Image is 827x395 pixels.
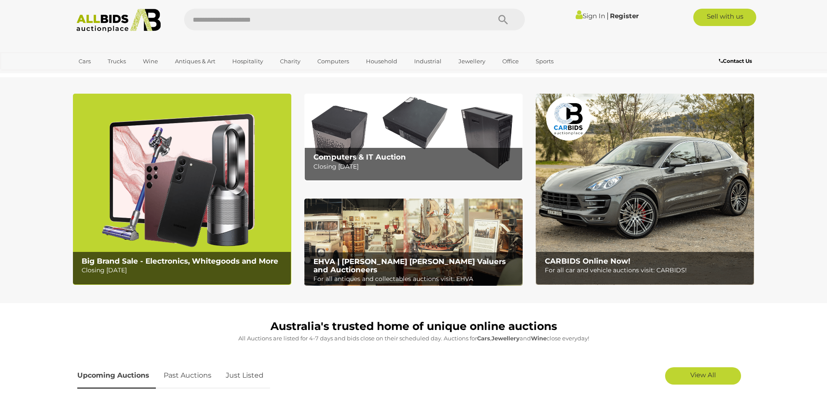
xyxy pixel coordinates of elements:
a: Charity [274,54,306,69]
a: Cars [73,54,96,69]
p: For all car and vehicle auctions visit: CARBIDS! [545,265,749,276]
strong: Wine [531,335,547,342]
strong: Cars [477,335,490,342]
img: Allbids.com.au [72,9,166,33]
a: Sell with us [693,9,756,26]
a: Industrial [409,54,447,69]
a: Sign In [576,12,605,20]
img: Computers & IT Auction [304,94,523,181]
a: Register [610,12,639,20]
a: Wine [137,54,164,69]
a: Office [497,54,524,69]
a: Contact Us [719,56,754,66]
b: CARBIDS Online Now! [545,257,630,265]
img: EHVA | Evans Hastings Valuers and Auctioneers [304,199,523,286]
p: Closing [DATE] [82,265,286,276]
a: Hospitality [227,54,269,69]
a: Trucks [102,54,132,69]
a: Just Listed [219,363,270,388]
p: All Auctions are listed for 4-7 days and bids close on their scheduled day. Auctions for , and cl... [77,333,750,343]
b: EHVA | [PERSON_NAME] [PERSON_NAME] Valuers and Auctioneers [313,257,506,274]
a: Past Auctions [157,363,218,388]
p: Closing [DATE] [313,161,518,172]
a: Sports [530,54,559,69]
strong: Jewellery [491,335,520,342]
a: EHVA | Evans Hastings Valuers and Auctioneers EHVA | [PERSON_NAME] [PERSON_NAME] Valuers and Auct... [304,199,523,286]
b: Computers & IT Auction [313,153,406,161]
img: CARBIDS Online Now! [536,94,754,285]
b: Contact Us [719,58,752,64]
a: View All [665,367,741,385]
b: Big Brand Sale - Electronics, Whitegoods and More [82,257,278,265]
a: Computers [312,54,355,69]
a: Antiques & Art [169,54,221,69]
a: Jewellery [453,54,491,69]
h1: Australia's trusted home of unique online auctions [77,320,750,333]
a: Household [360,54,403,69]
a: Big Brand Sale - Electronics, Whitegoods and More Big Brand Sale - Electronics, Whitegoods and Mo... [73,94,291,285]
a: [GEOGRAPHIC_DATA] [73,69,146,83]
button: Search [481,9,525,30]
span: | [606,11,609,20]
a: CARBIDS Online Now! CARBIDS Online Now! For all car and vehicle auctions visit: CARBIDS! [536,94,754,285]
p: For all antiques and collectables auctions visit: EHVA [313,274,518,284]
a: Computers & IT Auction Computers & IT Auction Closing [DATE] [304,94,523,181]
img: Big Brand Sale - Electronics, Whitegoods and More [73,94,291,285]
a: Upcoming Auctions [77,363,156,388]
span: View All [690,371,716,379]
